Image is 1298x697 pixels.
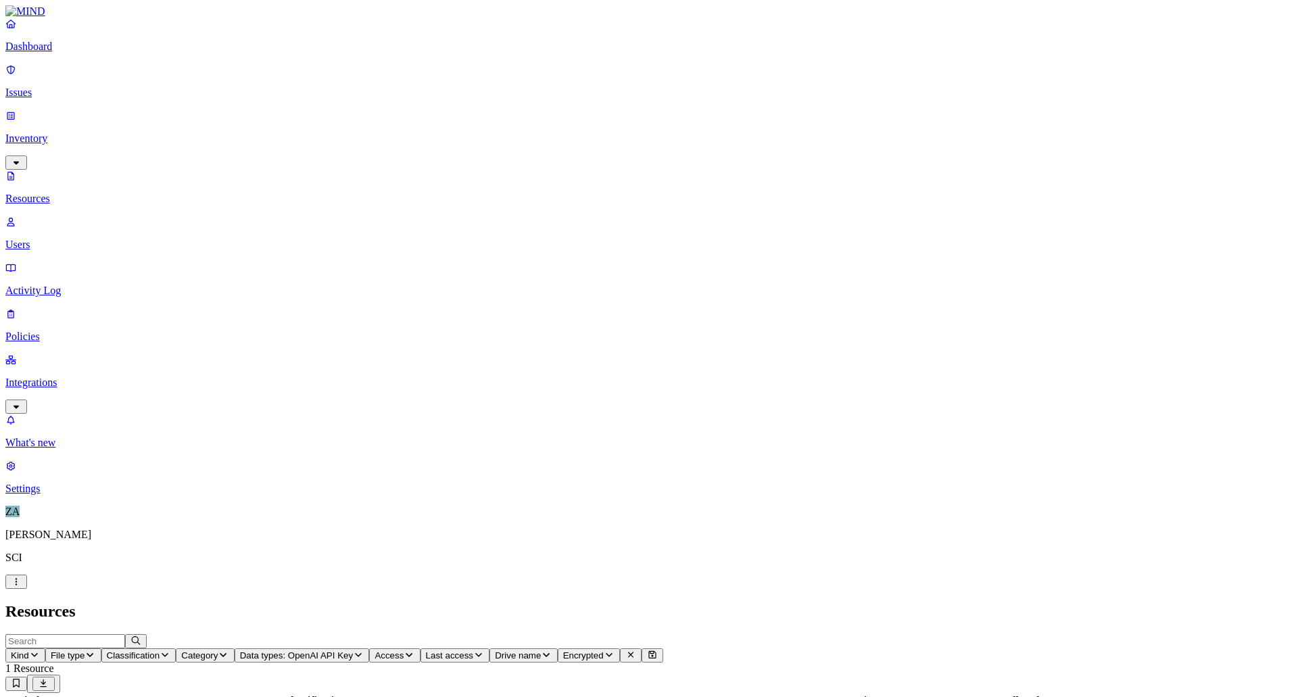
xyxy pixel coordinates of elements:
p: Dashboard [5,41,1293,53]
h2: Resources [5,602,1293,621]
span: Kind [11,650,29,660]
span: Data types: OpenAI API Key [240,650,353,660]
p: What's new [5,437,1293,449]
p: Integrations [5,377,1293,389]
p: [PERSON_NAME] [5,529,1293,541]
span: Category [181,650,218,660]
p: Settings [5,483,1293,495]
span: ZA [5,506,20,517]
p: SCI [5,552,1293,564]
span: 1 Resource [5,663,54,674]
p: Policies [5,331,1293,343]
p: Inventory [5,133,1293,145]
span: Access [375,650,404,660]
span: Drive name [495,650,541,660]
p: Activity Log [5,285,1293,297]
span: Classification [107,650,160,660]
span: Encrypted [563,650,604,660]
input: Search [5,634,125,648]
span: File type [51,650,85,660]
p: Users [5,239,1293,251]
p: Issues [5,87,1293,99]
span: Last access [426,650,473,660]
p: Resources [5,193,1293,205]
img: MIND [5,5,45,18]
